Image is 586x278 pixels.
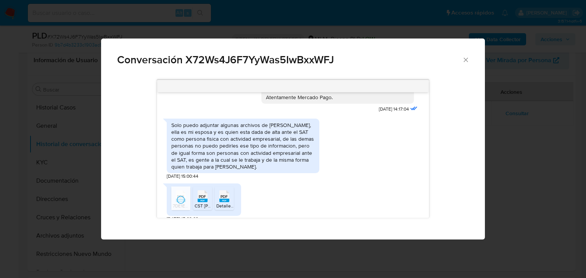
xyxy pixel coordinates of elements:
div: Nos puedes adjuntar por ejemplo: tu constancia fiscal, declaración de impuestos, facturas de tus ... [266,66,409,101]
span: Conversación X72Ws4J6F7YyWas5IwBxxWFJ [117,55,462,65]
span: [DATE] 14:17:04 [379,106,409,112]
div: Solo puedo adjuntar algunas archivos de [PERSON_NAME], ella es mi esposa y es quien esta dada de ... [171,122,315,170]
span: [DATE] 15:03:09 [167,216,198,222]
span: PDF [221,194,228,199]
span: Detalle Declaracion [DATE].pdf [216,202,278,209]
div: Comunicación [101,39,485,240]
button: Cerrar [462,56,469,63]
span: PDF [199,194,206,199]
span: CST [PERSON_NAME] [DATE].pdf [195,202,262,209]
span: [DATE] 15:00:44 [167,173,198,180]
